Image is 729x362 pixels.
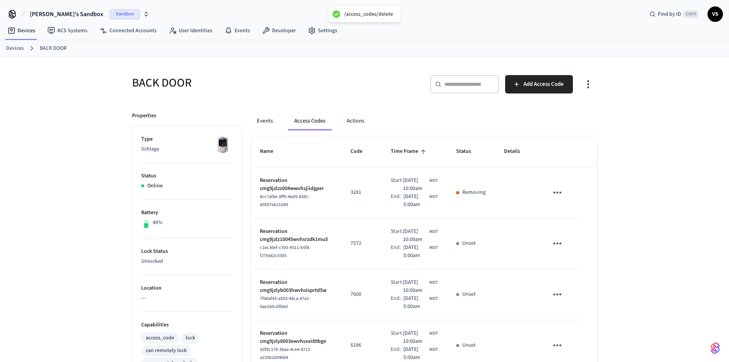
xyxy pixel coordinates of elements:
span: VS [708,7,722,21]
button: Access Codes [288,112,331,130]
p: 48% [153,219,163,227]
span: [PERSON_NAME]'s Sandbox [30,10,103,19]
span: [DATE] 10:00am [403,177,428,193]
p: Removing [462,188,486,197]
p: Unset [462,290,476,298]
span: MDT [429,228,438,235]
span: [DATE] 10:00am [403,278,428,295]
div: Start: [391,177,403,193]
span: Time Frame [391,146,428,157]
p: Reservation cmg9jzlzs004wwvhsjiidgper [260,177,332,193]
button: Actions [341,112,370,130]
span: Sandbox [109,9,140,19]
p: Unlocked [141,257,232,265]
p: Unset [462,341,476,349]
div: End: [391,193,404,209]
a: BACK DOOR [40,44,67,52]
div: End: [391,244,404,260]
button: Add Access Code [505,75,573,93]
span: [DATE] 5:00am [403,346,428,362]
div: America/Edmonton [403,329,438,346]
span: MDT [429,346,438,353]
span: [DATE] 10:00am [403,228,428,244]
div: America/Edmonton [403,244,438,260]
div: can remotely lock [146,347,187,355]
p: — [141,294,232,302]
button: VS [708,7,723,22]
span: 8cc7af8e-8ff9-4ed9-8381-60597eb21d89 [260,193,310,208]
div: access_code [146,334,174,342]
p: Online [147,182,163,190]
span: [DATE] 5:00am [403,244,428,260]
span: MDT [429,193,438,200]
div: America/Edmonton [403,346,438,362]
p: Battery [141,209,232,217]
p: Capabilities [141,321,232,329]
a: ACS Systems [41,24,93,38]
span: MDT [429,330,438,337]
div: lock [186,334,195,342]
span: MDT [429,244,438,251]
div: Start: [391,228,403,244]
span: MDT [429,177,438,184]
span: Code [351,146,372,157]
span: MDT [429,279,438,286]
button: Events [251,112,279,130]
span: Ctrl K [683,10,698,18]
div: America/Edmonton [403,278,438,295]
span: [DATE] 10:00am [403,329,428,346]
img: Schlage Sense Smart Deadbolt with Camelot Trim, Front [213,135,232,154]
a: Devices [2,24,41,38]
h5: BACK DOOR [132,75,360,91]
span: Details [504,146,530,157]
span: 7f98af43-a503-48ca-87a2-0ae160cdfb6d [260,295,310,310]
p: 6196 [351,341,372,349]
p: Reservation cmg9jzly8003ewvhsxei89bge [260,329,332,346]
div: Start: [391,329,403,346]
span: Status [456,146,481,157]
p: Location [141,284,232,292]
span: Name [260,146,283,157]
p: Schlage [141,145,232,153]
div: ant example [251,112,597,130]
a: Devices [6,44,24,52]
div: America/Edmonton [403,228,438,244]
a: Settings [302,24,343,38]
span: [DATE] 5:00am [403,295,428,311]
p: Lock Status [141,247,232,256]
span: Find by ID [658,10,681,18]
a: User Identities [163,24,219,38]
span: Add Access Code [524,79,564,89]
span: 5df9c178-36aa-4ce4-8712-a220b2d04664 [260,346,311,361]
p: Reservation cmg9jzlz10045wvhsrzdk1mu5 [260,228,332,244]
div: Find by IDCtrl K [643,7,705,21]
p: Status [141,172,232,180]
a: Connected Accounts [93,24,163,38]
p: Properties [132,112,156,120]
span: c1ec30ef-c593-4511-b5f8-f279a62c0305 [260,244,311,259]
div: America/Edmonton [403,177,438,193]
img: SeamLogoGradient.69752ec5.svg [711,342,720,354]
p: 3281 [351,188,372,197]
p: 7600 [351,290,372,298]
span: MDT [429,295,438,302]
p: Unset [462,239,476,247]
p: 7572 [351,239,372,247]
div: Start: [391,278,403,295]
span: [DATE] 5:00am [403,193,428,209]
div: America/Edmonton [403,193,438,209]
a: Events [219,24,256,38]
div: /access_codes/delete [344,11,393,18]
div: America/Edmonton [403,295,438,311]
div: End: [391,346,404,362]
p: Reservation cmg9jzlyb003hwvhsisprtd5w [260,278,332,295]
p: Type [141,135,232,143]
a: Developer [256,24,302,38]
div: End: [391,295,404,311]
